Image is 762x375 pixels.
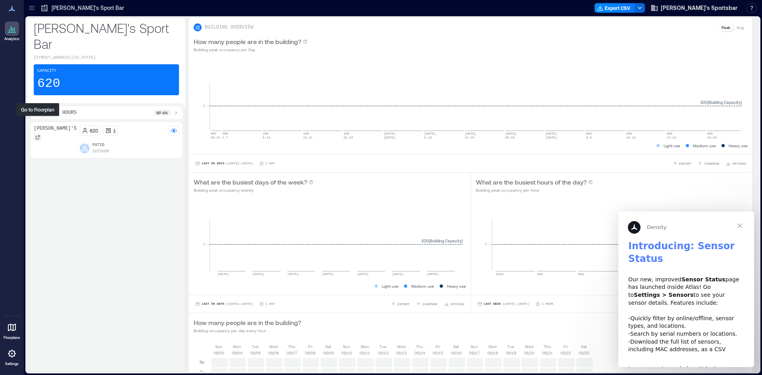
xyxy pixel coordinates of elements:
[618,212,754,367] iframe: Intercom live chat message
[396,350,407,356] p: 08/13
[626,132,632,135] text: AUG
[722,24,730,31] p: Peak
[586,132,592,135] text: AUG
[325,343,331,350] p: Sat
[564,343,568,350] p: Fri
[397,343,406,350] p: Wed
[661,4,737,12] span: [PERSON_NAME]'s Sportsbar
[667,132,673,135] text: AUG
[506,350,516,356] p: 08/19
[34,110,77,116] p: Operating Hours
[544,343,551,350] p: Thu
[156,110,168,116] p: 6p - 8a
[389,300,411,308] button: EXPORT
[205,24,253,31] p: BUILDING OVERVIEW
[343,343,350,350] p: Sun
[214,350,224,356] p: 08/03
[525,343,533,350] p: Wed
[194,160,254,167] button: Last 90 Days |[DATE]-[DATE]
[667,136,676,139] text: 17-23
[729,142,748,149] p: Heavy use
[322,272,334,276] text: [DATE]
[537,272,543,276] text: 4am
[266,302,275,306] p: 1 Day
[263,136,270,139] text: 8-14
[10,154,114,168] a: Sensor Status Page
[693,142,716,149] p: Medium use
[341,350,352,356] p: 08/10
[2,344,21,369] a: Settings
[4,37,19,41] p: Analytics
[378,350,389,356] p: 08/12
[343,136,353,139] text: 22-28
[496,272,503,276] text: 12am
[696,160,721,167] button: COMPARE
[707,136,717,139] text: 24-30
[704,161,720,166] span: COMPARE
[648,2,740,14] button: [PERSON_NAME]'s Sportsbar
[507,343,514,350] p: Tue
[586,136,592,139] text: 3-9
[465,132,476,135] text: [DATE]
[427,272,439,276] text: [DATE]
[560,350,571,356] p: 08/22
[476,177,587,187] p: What are the busiest hours of the day?
[268,350,279,356] p: 08/06
[581,343,587,350] p: Sat
[34,20,179,52] p: [PERSON_NAME]'s Sport Bar
[476,187,593,193] p: Building peak occupancy per Hour
[92,142,109,148] p: Patio
[707,132,713,135] text: AUG
[579,350,589,356] p: 08/23
[626,136,636,139] text: 10-16
[545,136,557,139] text: [DATE]
[542,350,553,356] p: 08/21
[422,302,438,306] span: COMPARE
[453,343,459,350] p: Sat
[357,272,369,276] text: [DATE]
[450,302,464,306] span: OPTIONS
[524,350,535,356] p: 08/20
[424,132,436,135] text: [DATE]
[10,146,126,169] div: Learn more in our help article:
[471,343,478,350] p: Sun
[194,37,301,46] p: How many people are in the building?
[252,272,264,276] text: [DATE]
[443,300,466,308] button: OPTIONS
[489,343,497,350] p: Mon
[52,4,124,12] p: [PERSON_NAME]'s Sport Bar
[384,132,395,135] text: [DATE]
[5,362,19,366] p: Settings
[671,160,693,167] button: EXPORT
[382,283,398,289] p: Light use
[4,335,20,340] p: Floorplans
[303,132,309,135] text: JUN
[252,343,259,350] p: Tue
[308,343,312,350] p: Fri
[384,136,395,139] text: [DATE]
[222,136,228,139] text: 1-7
[287,272,299,276] text: [DATE]
[505,132,517,135] text: [DATE]
[411,283,434,289] p: Medium use
[436,343,440,350] p: Fri
[250,350,261,356] p: 08/05
[37,76,60,92] p: 620
[194,327,301,334] p: Building occupancy per day every hour
[211,136,220,139] text: 25-31
[737,24,744,31] p: Avg
[215,343,222,350] p: Sun
[397,302,410,306] span: EXPORT
[34,125,77,132] p: [PERSON_NAME]'s
[732,161,746,166] span: OPTIONS
[595,3,635,13] button: Export CSV
[465,136,474,139] text: 13-19
[194,46,308,53] p: Building peak occupancy per Day
[379,343,387,350] p: Tue
[542,302,553,306] p: 1 Hour
[266,161,275,166] p: 1 Day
